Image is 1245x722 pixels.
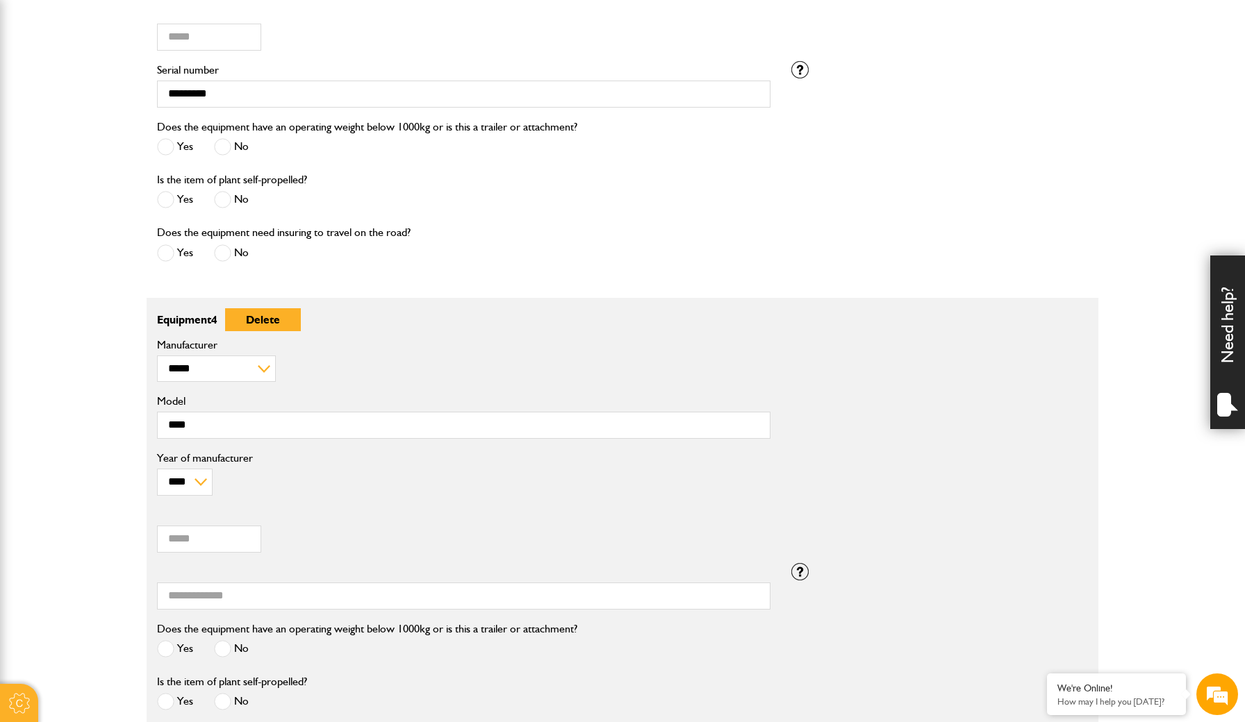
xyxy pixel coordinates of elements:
[157,676,307,687] label: Is the item of plant self-propelled?
[157,623,577,635] label: Does the equipment have an operating weight below 1000kg or is this a trailer or attachment?
[214,138,249,156] label: No
[1210,255,1245,429] div: Need help?
[157,174,307,185] label: Is the item of plant self-propelled?
[157,244,193,262] label: Yes
[157,693,193,710] label: Yes
[157,339,770,351] label: Manufacturer
[214,640,249,657] label: No
[18,169,254,200] input: Enter your email address
[214,244,249,262] label: No
[1057,696,1176,707] p: How may I help you today?
[157,453,770,464] label: Year of manufacturer
[225,308,301,331] button: Delete
[18,128,254,159] input: Enter your last name
[24,77,58,96] img: d_20077148190_company_1631870298795_20077148190
[18,251,254,416] textarea: Type your message and hit 'Enter'
[211,313,217,326] span: 4
[1057,682,1176,694] div: We're Online!
[214,693,249,710] label: No
[189,428,252,446] em: Start Chat
[18,210,254,241] input: Enter your phone number
[157,121,577,133] label: Does the equipment have an operating weight below 1000kg or is this a trailer or attachment?
[157,138,193,156] label: Yes
[157,308,770,331] p: Equipment
[157,191,193,208] label: Yes
[72,78,233,96] div: Chat with us now
[228,7,261,40] div: Minimize live chat window
[214,191,249,208] label: No
[157,65,770,76] label: Serial number
[157,227,411,238] label: Does the equipment need insuring to travel on the road?
[157,640,193,657] label: Yes
[157,396,770,407] label: Model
